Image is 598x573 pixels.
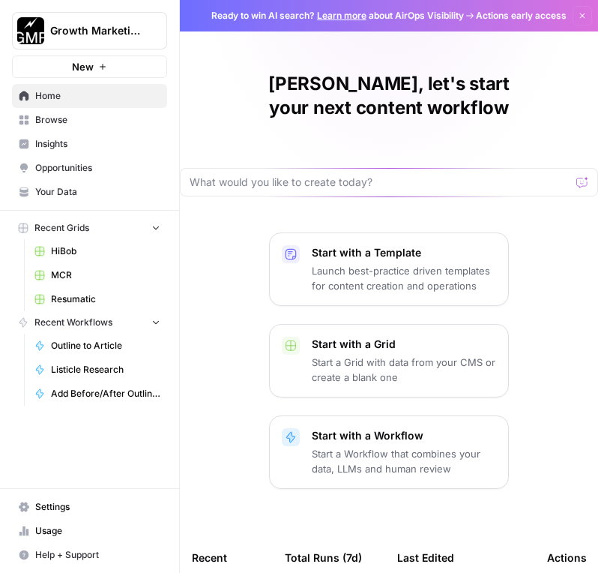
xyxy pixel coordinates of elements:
a: Settings [12,495,167,519]
span: Recent Grids [34,221,89,235]
button: Start with a TemplateLaunch best-practice driven templates for content creation and operations [269,232,509,306]
a: Resumatic [28,287,167,311]
p: Start with a Workflow [312,428,496,443]
span: Home [35,89,160,103]
span: Actions early access [476,9,567,22]
a: Listicle Research [28,358,167,382]
button: Start with a WorkflowStart a Workflow that combines your data, LLMs and human review [269,415,509,489]
a: Home [12,84,167,108]
a: HiBob [28,239,167,263]
a: Insights [12,132,167,156]
span: HiBob [51,244,160,258]
a: Your Data [12,180,167,204]
span: Browse [35,113,160,127]
p: Start a Grid with data from your CMS or create a blank one [312,355,496,385]
button: Help + Support [12,543,167,567]
span: Opportunities [35,161,160,175]
span: Add Before/After Outline to KB [51,387,160,400]
a: Usage [12,519,167,543]
p: Start with a Template [312,245,496,260]
a: Add Before/After Outline to KB [28,382,167,406]
a: Learn more [317,10,366,21]
span: Settings [35,500,160,514]
input: What would you like to create today? [190,175,570,190]
h1: [PERSON_NAME], let's start your next content workflow [180,72,598,120]
span: Help + Support [35,548,160,562]
span: Insights [35,137,160,151]
a: MCR [28,263,167,287]
span: New [72,59,94,74]
a: Opportunities [12,156,167,180]
p: Launch best-practice driven templates for content creation and operations [312,263,496,293]
button: Workspace: Growth Marketing Pro [12,12,167,49]
img: Growth Marketing Pro Logo [17,17,44,44]
span: Recent Workflows [34,316,112,329]
span: Usage [35,524,160,538]
span: Your Data [35,185,160,199]
span: MCR [51,268,160,282]
button: Start with a GridStart a Grid with data from your CMS or create a blank one [269,324,509,397]
p: Start with a Grid [312,337,496,352]
span: Outline to Article [51,339,160,352]
span: Resumatic [51,292,160,306]
button: New [12,55,167,78]
button: Recent Grids [12,217,167,239]
span: Listicle Research [51,363,160,376]
a: Browse [12,108,167,132]
button: Recent Workflows [12,311,167,334]
p: Start a Workflow that combines your data, LLMs and human review [312,446,496,476]
span: Ready to win AI search? about AirOps Visibility [211,9,464,22]
span: Growth Marketing Pro [50,23,141,38]
a: Outline to Article [28,334,167,358]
